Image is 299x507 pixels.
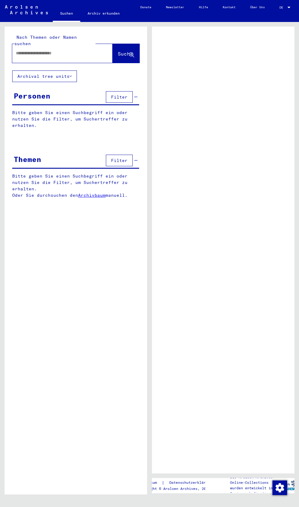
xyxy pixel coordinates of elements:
[12,173,139,199] p: Bitte geben Sie einen Suchbegriff ein oder nutzen Sie die Filter, um Suchertreffer zu erhalten. O...
[111,94,128,100] span: Filter
[14,34,77,46] mat-label: Nach Themen oder Namen suchen
[138,486,219,491] p: Copyright © Arolsen Archives, 2021
[230,485,277,496] p: wurden entwickelt in Partnerschaft mit
[230,474,277,485] p: Die Arolsen Archives Online-Collections
[118,51,133,57] span: Suche
[53,6,80,22] a: Suchen
[113,44,139,63] button: Suche
[12,110,139,129] p: Bitte geben Sie einen Suchbegriff ein oder nutzen Sie die Filter, um Suchertreffer zu erhalten.
[106,155,133,166] button: Filter
[14,90,50,101] div: Personen
[14,154,41,165] div: Themen
[5,5,48,14] img: Arolsen_neg.svg
[138,480,219,486] div: |
[12,70,77,82] button: Archival tree units
[78,192,106,198] a: Archivbaum
[272,480,287,495] div: Zustimmung ändern
[279,6,286,9] span: DE
[80,6,127,21] a: Archiv erkunden
[272,480,287,495] img: Zustimmung ändern
[164,480,219,486] a: Datenschutzerklärung
[111,158,128,163] span: Filter
[106,91,133,103] button: Filter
